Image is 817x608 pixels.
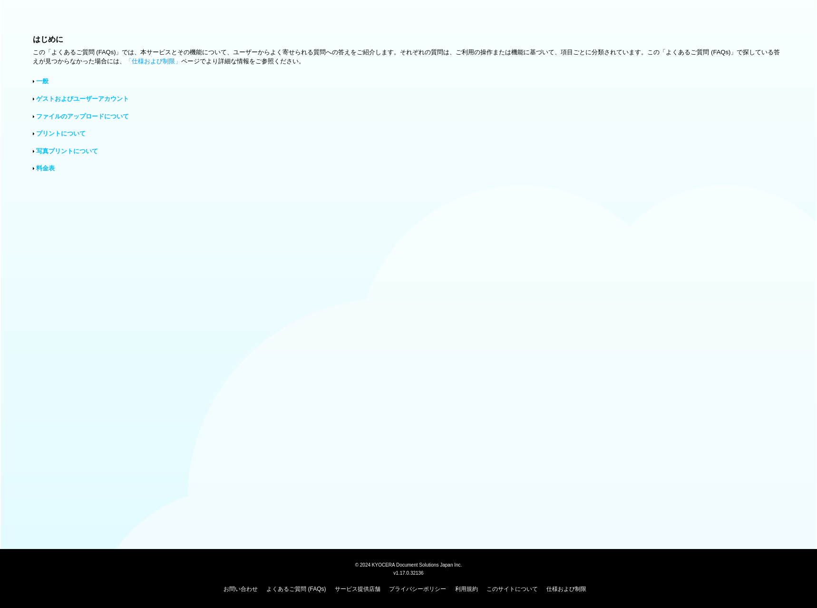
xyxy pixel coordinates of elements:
a: ファイルのアップロードについて [36,113,129,120]
a: 料金表 [36,165,55,172]
a: 写真プリントについて [36,147,98,155]
a: 一般 [36,78,49,85]
a: 「仕様および制限」 [126,58,181,65]
div: この「よくあるご質問 (FAQs)」では、本サービスとその機能について、ユーザーからよく寄せられる質問への答えをご紹介します。それぞれの質問は、ご利用の操作または機能に基づいて、項目ごとに分類さ... [33,48,785,66]
a: よくあるご質問 (FAQs) [266,586,326,592]
a: 利用規約 [455,586,478,592]
a: このサイトについて [486,586,538,592]
span: v1.17.0.32136 [393,570,423,576]
a: プライバシーポリシー [389,586,446,592]
h3: はじめに [33,35,785,44]
a: プリントについて [36,130,86,137]
a: 仕様および制限 [546,586,586,592]
a: ゲストおよびユーザーアカウント [36,95,129,102]
a: お問い合わせ [224,586,258,592]
span: © 2024 KYOCERA Document Solutions Japan Inc. [355,561,462,568]
a: サービス提供店舗 [335,586,380,592]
